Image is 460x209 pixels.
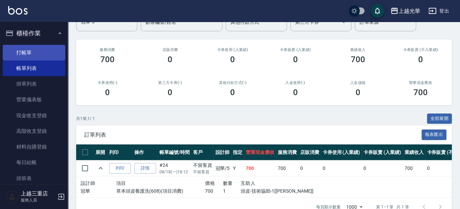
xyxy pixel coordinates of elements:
h2: 業績收入 [335,48,381,52]
button: 上越光華 [388,4,423,18]
button: 報表匯出 [422,129,447,140]
td: 700 [244,160,276,176]
a: 排班表 [3,171,65,186]
span: 設計師 [81,180,95,186]
h2: 其他付款方式(-) [209,81,256,85]
button: expand row [96,163,106,173]
button: Open [338,17,349,28]
th: 操作 [133,144,158,160]
td: 700 [403,160,425,176]
p: 草本頭皮養護洗(608)(項目消費) [116,188,205,195]
p: 服務人員 [21,197,55,203]
button: 櫃檯作業 [3,24,65,42]
h3: 0 [230,88,235,97]
h2: 卡券販賣 (不入業績) [397,48,444,52]
th: 服務消費 [276,144,299,160]
h3: 700 [413,88,428,97]
p: 共 1 筆, 1 / 1 [76,116,95,122]
p: 1 [223,188,240,195]
h3: 服務消費 [84,48,131,52]
td: 冠華 /5 [214,160,231,176]
a: 材料自購登錄 [3,139,65,155]
h3: 0 [105,88,110,97]
a: 打帳單 [3,45,65,60]
button: save [371,4,384,18]
h2: 店販消費 [147,48,193,52]
div: 上越光華 [398,7,420,15]
td: 0 [299,160,321,176]
th: 列印 [107,144,133,160]
h3: 0 [168,88,172,97]
p: 不留客資 [193,169,212,175]
h2: 入金使用(-) [272,81,318,85]
span: 訂單列表 [84,132,422,138]
th: 指定 [231,144,244,160]
a: 現金收支登錄 [3,108,65,123]
h3: 0 [356,88,360,97]
img: Person [5,190,19,204]
h2: 卡券販賣 (入業績) [272,48,318,52]
p: 700 [205,188,223,195]
a: 營業儀表板 [3,92,65,107]
th: 營業現金應收 [244,144,276,160]
h2: 入金儲值 [335,81,381,85]
h2: 卡券使用 (入業績) [209,48,256,52]
th: 設計師 [214,144,231,160]
td: Y [231,160,244,176]
span: 價格 [205,180,215,186]
div: 不留客資 [193,162,212,169]
th: 帳單編號/時間 [158,144,191,160]
p: 冠華 [81,188,116,195]
th: 店販消費 [299,144,321,160]
th: 客戶 [191,144,214,160]
a: 詳情 [134,163,156,174]
h3: 0 [168,55,172,64]
a: 報表匯出 [422,131,447,138]
th: 卡券使用 (入業績) [321,144,362,160]
td: #24 [158,160,191,176]
td: 0 [362,160,403,176]
span: 數量 [223,180,233,186]
h3: 0 [293,55,298,64]
h3: 0 [293,88,298,97]
p: 08/18 (一) 18:12 [159,169,190,175]
th: 業績收入 [403,144,425,160]
h2: 第三方卡券(-) [147,81,193,85]
button: 列印 [109,163,131,174]
th: 展開 [94,144,107,160]
h5: 上越三重店 [21,190,55,197]
h2: 卡券使用(-) [84,81,131,85]
img: Logo [8,6,28,15]
td: 0 [321,160,362,176]
span: 互助人 [241,180,255,186]
td: 700 [276,160,299,176]
button: 全部展開 [427,114,452,124]
button: 登出 [426,5,452,17]
h3: 0 [418,55,423,64]
h2: 營業現金應收 [397,81,444,85]
a: 每日結帳 [3,155,65,170]
h3: 0 [230,55,235,64]
h3: 700 [351,55,365,64]
a: 帳單列表 [3,60,65,76]
a: 掛單列表 [3,76,65,92]
span: 項目 [116,180,126,186]
h3: 700 [100,55,115,64]
p: 頭皮-技術協助-1[[PERSON_NAME]] [241,188,294,195]
th: 卡券販賣 (入業績) [362,144,403,160]
a: 高階收支登錄 [3,123,65,139]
